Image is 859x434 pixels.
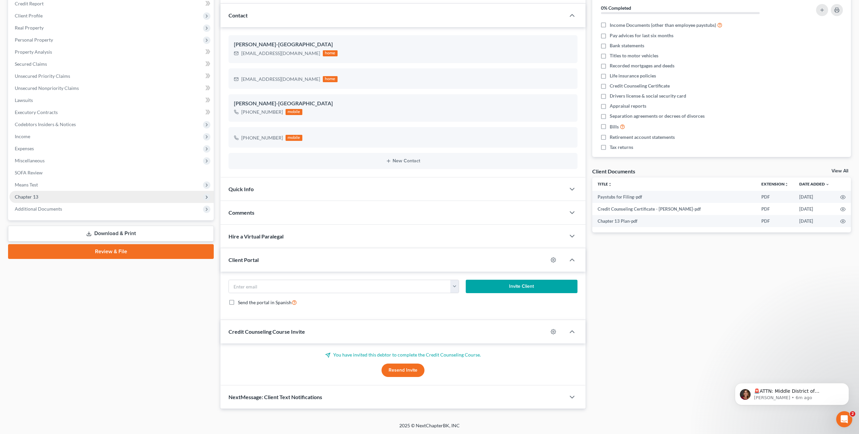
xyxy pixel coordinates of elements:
[610,52,658,59] span: Titles to motor vehicles
[15,194,38,200] span: Chapter 13
[229,351,577,358] p: You have invited this debtor to complete the Credit Counseling Course.
[610,32,673,39] span: Pay advices for last six months
[15,49,52,55] span: Property Analysis
[229,328,305,335] span: Credit Counseling Course Invite
[241,134,283,141] div: [PHONE_NUMBER]
[15,37,53,43] span: Personal Property
[825,182,829,186] i: expand_more
[799,181,829,186] a: Date Added expand_more
[610,83,670,89] span: Credit Counseling Certificate
[15,13,43,18] span: Client Profile
[761,181,789,186] a: Extensionunfold_more
[9,46,214,58] a: Property Analysis
[9,167,214,179] a: SOFA Review
[610,93,686,99] span: Drivers license & social security card
[15,170,43,175] span: SOFA Review
[15,121,76,127] span: Codebtors Insiders & Notices
[794,191,835,203] td: [DATE]
[15,133,30,139] span: Income
[610,134,675,141] span: Retirement account statements
[234,100,572,108] div: [PERSON_NAME]-[GEOGRAPHIC_DATA]
[785,182,789,186] i: unfold_more
[9,106,214,118] a: Executory Contracts
[15,61,47,67] span: Secured Claims
[8,244,214,259] a: Review & File
[15,85,79,91] span: Unsecured Nonpriority Claims
[9,82,214,94] a: Unsecured Nonpriority Claims
[9,58,214,70] a: Secured Claims
[9,94,214,106] a: Lawsuits
[836,411,852,427] iframe: Intercom live chat
[323,76,338,82] div: home
[598,181,612,186] a: Titleunfold_more
[756,215,794,227] td: PDF
[592,215,756,227] td: Chapter 13 Plan-pdf
[229,186,254,192] span: Quick Info
[229,257,259,263] span: Client Portal
[229,233,284,239] span: Hire a Virtual Paralegal
[15,109,58,115] span: Executory Contracts
[241,76,320,83] div: [EMAIL_ADDRESS][DOMAIN_NAME]
[9,70,214,82] a: Unsecured Priority Claims
[610,113,705,119] span: Separation agreements or decrees of divorces
[234,41,572,49] div: [PERSON_NAME]-[GEOGRAPHIC_DATA]
[610,72,656,79] span: Life insurance policies
[794,203,835,215] td: [DATE]
[15,158,45,163] span: Miscellaneous
[382,364,424,377] button: Resend Invite
[466,280,577,293] button: Invite Client
[15,73,70,79] span: Unsecured Priority Claims
[8,226,214,241] a: Download & Print
[610,22,716,29] span: Income Documents (other than employee paystubs)
[794,215,835,227] td: [DATE]
[725,369,859,416] iframe: Intercom notifications message
[610,62,674,69] span: Recorded mortgages and deeds
[229,280,451,293] input: Enter email
[592,168,635,175] div: Client Documents
[15,1,44,6] span: Credit Report
[234,158,572,164] button: New Contact
[15,146,34,151] span: Expenses
[610,103,646,109] span: Appraisal reports
[229,209,254,216] span: Comments
[286,109,302,115] div: mobile
[229,394,322,400] span: NextMessage: Client Text Notifications
[592,203,756,215] td: Credit Counseling Certificate - [PERSON_NAME]-pdf
[608,182,612,186] i: unfold_more
[610,144,633,151] span: Tax returns
[238,300,292,305] span: Send the portal in Spanish
[15,97,33,103] span: Lawsuits
[756,191,794,203] td: PDF
[241,109,283,115] div: [PHONE_NUMBER]
[610,123,619,130] span: Bills
[592,191,756,203] td: Paystubs for Filing-pdf
[286,135,302,141] div: mobile
[850,411,855,417] span: 2
[15,182,38,187] span: Means Test
[601,5,631,11] strong: 0% Completed
[241,50,320,57] div: [EMAIL_ADDRESS][DOMAIN_NAME]
[229,12,248,18] span: Contact
[610,42,644,49] span: Bank statements
[756,203,794,215] td: PDF
[831,169,848,173] a: View All
[323,50,338,56] div: home
[15,206,62,212] span: Additional Documents
[15,25,44,31] span: Real Property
